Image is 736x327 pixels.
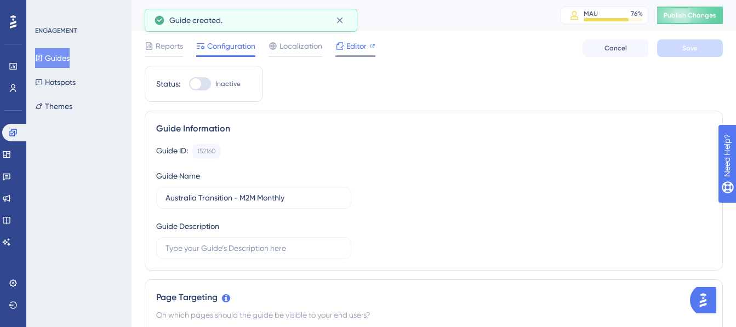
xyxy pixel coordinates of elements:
[166,242,342,254] input: Type your Guide’s Description here
[156,144,188,158] div: Guide ID:
[631,9,643,18] div: 76 %
[156,308,711,322] div: On which pages should the guide be visible to your end users?
[657,7,723,24] button: Publish Changes
[145,8,533,23] div: Australia Transition - M2M Monthly
[690,284,723,317] iframe: UserGuiding AI Assistant Launcher
[156,77,180,90] div: Status:
[279,39,322,53] span: Localization
[664,11,716,20] span: Publish Changes
[197,147,216,156] div: 152160
[169,14,222,27] span: Guide created.
[604,44,627,53] span: Cancel
[35,72,76,92] button: Hotspots
[207,39,255,53] span: Configuration
[35,96,72,116] button: Themes
[156,220,219,233] div: Guide Description
[682,44,698,53] span: Save
[215,79,241,88] span: Inactive
[156,39,183,53] span: Reports
[584,9,598,18] div: MAU
[166,192,342,204] input: Type your Guide’s Name here
[156,122,711,135] div: Guide Information
[657,39,723,57] button: Save
[156,291,711,304] div: Page Targeting
[583,39,648,57] button: Cancel
[26,3,69,16] span: Need Help?
[35,48,70,68] button: Guides
[156,169,200,182] div: Guide Name
[35,26,77,35] div: ENGAGEMENT
[346,39,367,53] span: Editor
